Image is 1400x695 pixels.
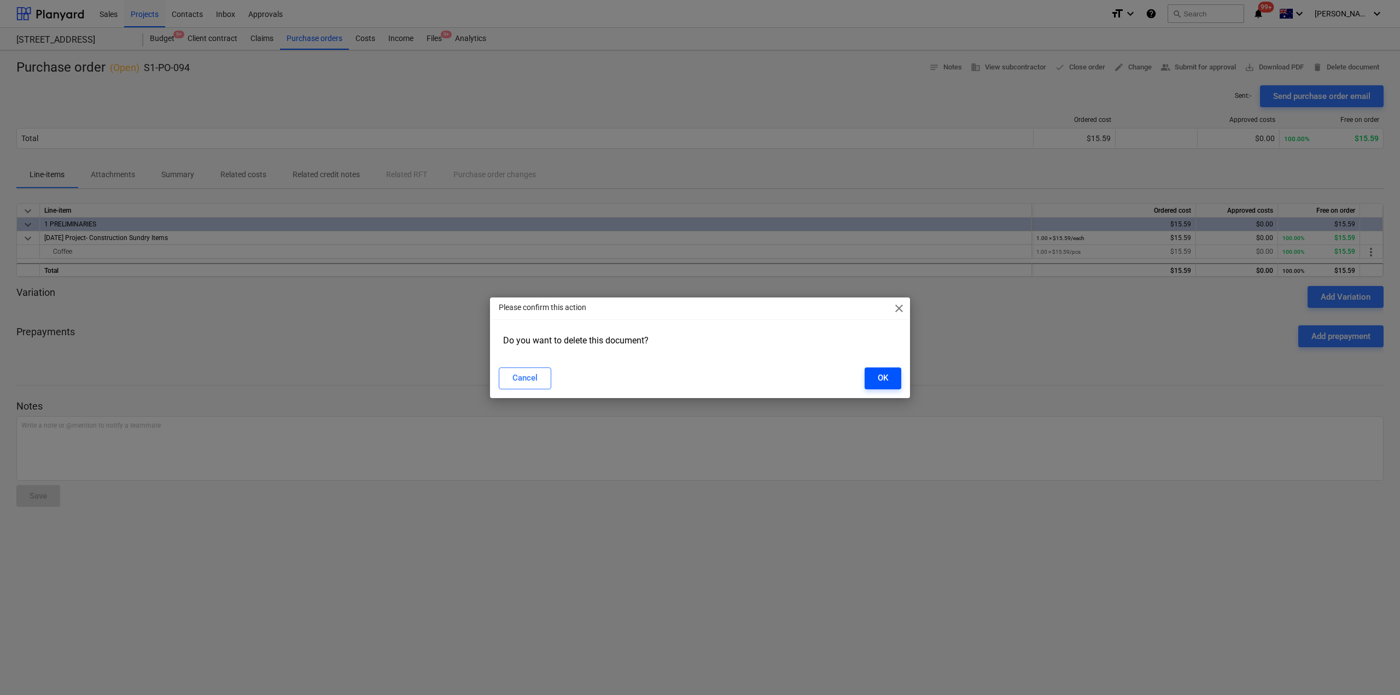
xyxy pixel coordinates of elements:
span: close [892,302,906,315]
button: OK [865,367,901,389]
p: Please confirm this action [499,302,586,313]
div: Do you want to delete this document? [499,331,901,350]
iframe: Chat Widget [1345,643,1400,695]
button: Cancel [499,367,551,389]
div: OK [878,371,888,385]
div: Cancel [512,371,538,385]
